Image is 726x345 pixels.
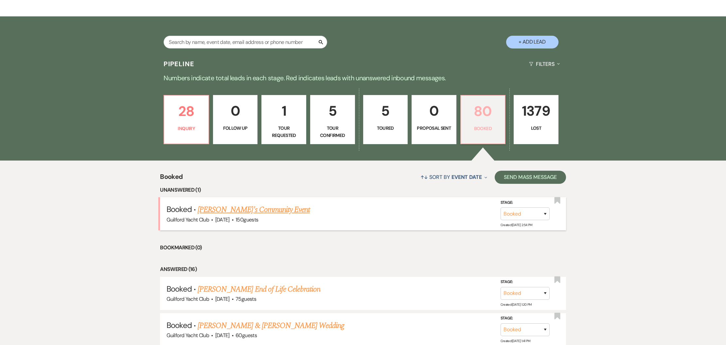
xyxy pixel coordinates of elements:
p: 5 [367,100,404,122]
a: 5Toured [363,95,408,144]
span: [DATE] [215,332,230,339]
span: Created: [DATE] 1:41 PM [501,339,530,343]
a: [PERSON_NAME] & [PERSON_NAME] Wedding [198,320,344,332]
span: Booked [160,172,183,186]
span: Booked [167,284,191,294]
p: 0 [217,100,254,122]
li: Bookmarked (0) [160,243,566,252]
span: 150 guests [236,216,258,223]
span: Guilford Yacht Club [167,216,209,223]
button: Send Mass Message [495,171,566,184]
p: 1 [266,100,302,122]
a: [PERSON_NAME] End of Life Celebration [198,283,320,295]
span: Booked [167,204,191,214]
a: 1Tour Requested [261,95,306,144]
p: Booked [465,125,501,132]
p: 28 [168,100,204,122]
button: + Add Lead [506,36,558,48]
span: 60 guests [236,332,257,339]
label: Stage: [501,199,550,206]
h3: Pipeline [164,59,194,68]
span: Event Date [452,174,482,181]
a: 28Inquiry [164,95,209,144]
p: Toured [367,125,404,132]
li: Unanswered (1) [160,186,566,194]
a: 5Tour Confirmed [310,95,355,144]
a: 80Booked [460,95,506,144]
p: Lost [518,125,554,132]
p: 5 [314,100,351,122]
p: Proposal Sent [416,125,452,132]
p: Tour Confirmed [314,125,351,139]
label: Stage: [501,278,550,286]
span: 75 guests [236,296,256,302]
button: Filters [526,55,562,73]
span: Guilford Yacht Club [167,332,209,339]
p: Inquiry [168,125,204,132]
span: [DATE] [215,296,230,302]
span: [DATE] [215,216,230,223]
a: 0Follow Up [213,95,258,144]
label: Stage: [501,315,550,322]
p: Numbers indicate total leads in each stage. Red indicates leads with unanswered inbound messages. [128,73,599,83]
span: Guilford Yacht Club [167,296,209,302]
button: Sort By Event Date [418,168,490,186]
p: Tour Requested [266,125,302,139]
p: 80 [465,100,501,122]
p: 1379 [518,100,554,122]
span: Created: [DATE] 1:20 PM [501,302,532,307]
span: ↑↓ [420,174,428,181]
p: Follow Up [217,125,254,132]
a: [PERSON_NAME]'s Community Event [198,204,310,216]
span: Booked [167,320,191,330]
a: 1379Lost [514,95,558,144]
input: Search by name, event date, email address or phone number [164,36,327,48]
p: 0 [416,100,452,122]
li: Answered (16) [160,265,566,274]
span: Created: [DATE] 2:54 PM [501,223,532,227]
a: 0Proposal Sent [412,95,456,144]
